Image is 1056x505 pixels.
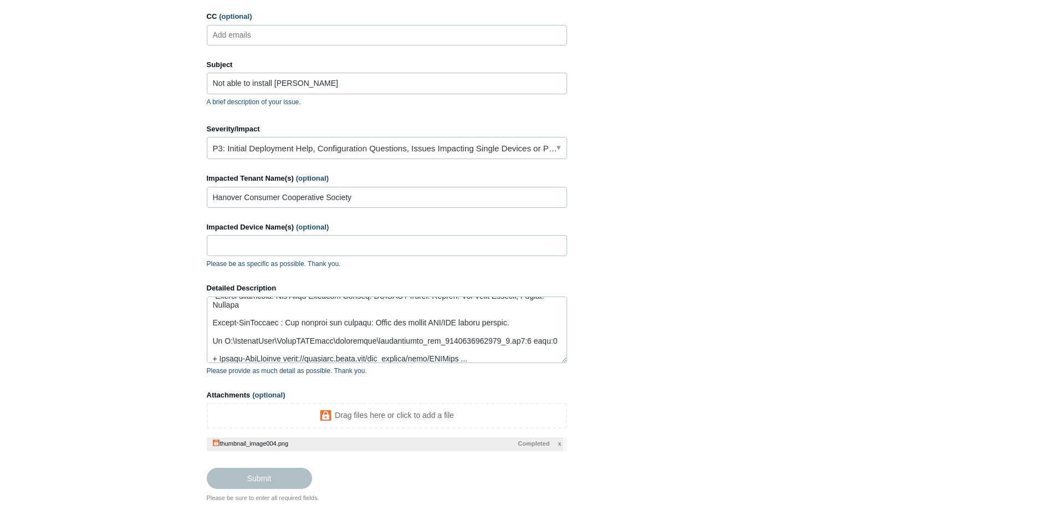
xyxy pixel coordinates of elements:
[207,222,567,233] label: Impacted Device Name(s)
[207,59,567,70] label: Subject
[207,97,567,107] p: A brief description of your issue.
[207,366,567,376] p: Please provide as much detail as possible. Thank you.
[207,468,312,489] input: Submit
[207,390,567,401] label: Attachments
[296,174,329,182] span: (optional)
[252,391,285,399] span: (optional)
[207,493,567,503] div: Please be sure to enter all required fields.
[207,173,567,184] label: Impacted Tenant Name(s)
[207,11,567,22] label: CC
[296,223,329,231] span: (optional)
[207,259,567,269] p: Please be as specific as possible. Thank you.
[219,12,252,21] span: (optional)
[518,439,550,448] span: Completed
[558,439,561,448] span: x
[207,137,567,159] a: P3: Initial Deployment Help, Configuration Questions, Issues Impacting Single Devices or Past Out...
[208,27,274,43] input: Add emails
[207,283,567,294] label: Detailed Description
[207,124,567,135] label: Severity/Impact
